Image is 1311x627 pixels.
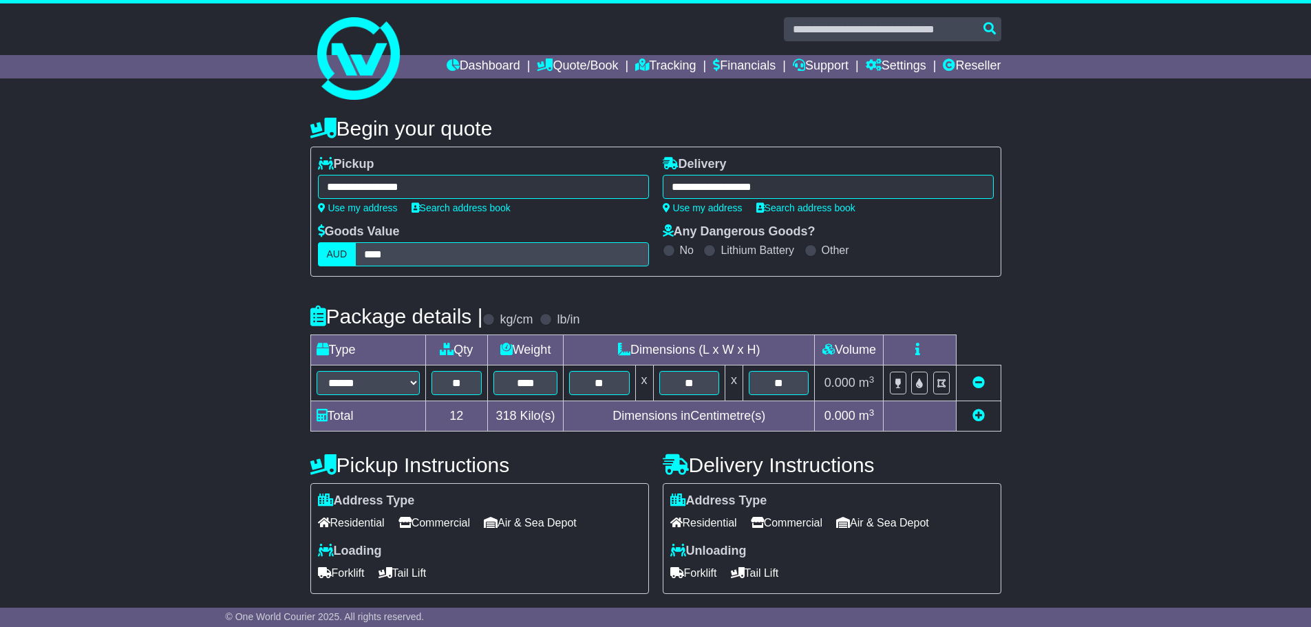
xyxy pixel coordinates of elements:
span: Air & Sea Depot [484,512,577,533]
span: 0.000 [824,409,855,423]
h4: Package details | [310,305,483,328]
td: Qty [425,335,488,365]
label: Other [822,244,849,257]
td: x [635,365,653,401]
label: Pickup [318,157,374,172]
label: AUD [318,242,356,266]
label: Goods Value [318,224,400,240]
a: Quote/Book [537,55,618,78]
td: Weight [488,335,564,365]
a: Search address book [756,202,855,213]
label: No [680,244,694,257]
label: Address Type [318,493,415,509]
h4: Pickup Instructions [310,454,649,476]
span: 318 [496,409,517,423]
a: Use my address [663,202,743,213]
label: Unloading [670,544,747,559]
td: Kilo(s) [488,401,564,432]
a: Tracking [635,55,696,78]
td: x [725,365,743,401]
sup: 3 [869,374,875,385]
span: Tail Lift [379,562,427,584]
h4: Delivery Instructions [663,454,1001,476]
a: Search address book [412,202,511,213]
h4: Begin your quote [310,117,1001,140]
label: lb/in [557,312,579,328]
a: Remove this item [972,376,985,390]
span: Commercial [398,512,470,533]
a: Financials [713,55,776,78]
span: Forklift [670,562,717,584]
label: Lithium Battery [721,244,794,257]
a: Support [793,55,849,78]
span: Commercial [751,512,822,533]
span: 0.000 [824,376,855,390]
span: Residential [318,512,385,533]
span: Residential [670,512,737,533]
a: Settings [866,55,926,78]
span: Air & Sea Depot [836,512,929,533]
td: Total [310,401,425,432]
span: m [859,409,875,423]
td: Type [310,335,425,365]
sup: 3 [869,407,875,418]
label: Loading [318,544,382,559]
label: Address Type [670,493,767,509]
a: Reseller [943,55,1001,78]
a: Use my address [318,202,398,213]
label: Any Dangerous Goods? [663,224,816,240]
a: Add new item [972,409,985,423]
span: m [859,376,875,390]
label: Delivery [663,157,727,172]
td: Dimensions in Centimetre(s) [564,401,815,432]
td: Volume [815,335,884,365]
label: kg/cm [500,312,533,328]
td: Dimensions (L x W x H) [564,335,815,365]
span: Tail Lift [731,562,779,584]
span: Forklift [318,562,365,584]
a: Dashboard [447,55,520,78]
span: © One World Courier 2025. All rights reserved. [226,611,425,622]
td: 12 [425,401,488,432]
